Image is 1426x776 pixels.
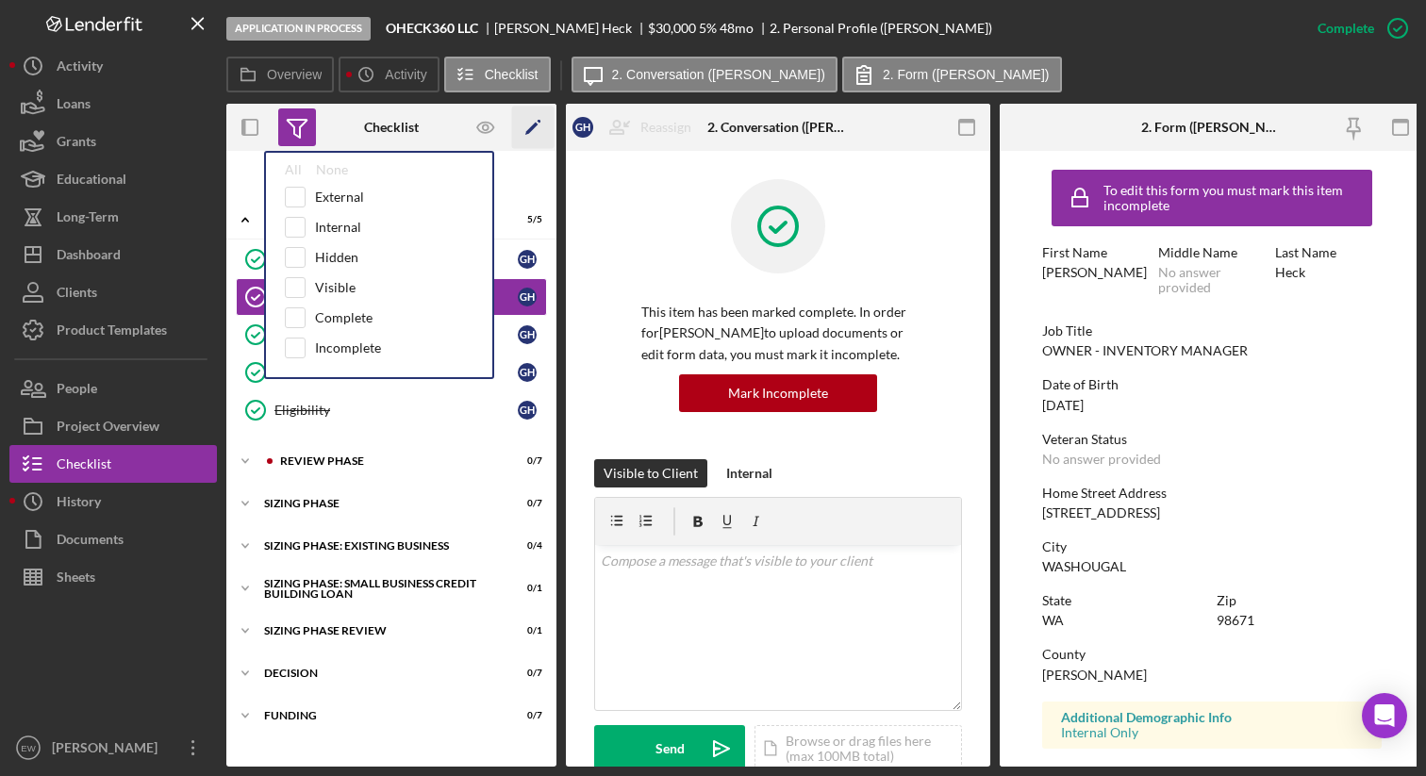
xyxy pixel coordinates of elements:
[842,57,1062,92] button: 2. Form ([PERSON_NAME])
[508,498,542,509] div: 0 / 7
[9,198,217,236] a: Long-Term
[9,370,217,407] button: People
[1217,593,1382,608] div: Zip
[518,401,537,420] div: G H
[1042,323,1382,338] div: Job Title
[57,236,121,278] div: Dashboard
[236,240,547,278] a: Eligibility ChecklistGH
[1042,505,1160,520] div: [STREET_ADDRESS]
[508,710,542,721] div: 0 / 7
[9,520,217,558] button: Documents
[508,668,542,679] div: 0 / 7
[21,743,36,753] text: EW
[518,325,537,344] div: G H
[1042,265,1147,280] div: [PERSON_NAME]
[264,578,495,600] div: Sizing Phase: Small Business Credit Building Loan
[1042,398,1084,413] div: [DATE]
[720,21,754,36] div: 48 mo
[1275,245,1382,260] div: Last Name
[9,47,217,85] button: Activity
[1042,452,1161,467] div: No answer provided
[1042,559,1126,574] div: WASHOUGAL
[699,21,717,36] div: 5 %
[236,316,547,354] a: Business ProfileGH
[9,236,217,273] a: Dashboard
[9,311,217,349] button: Product Templates
[640,108,691,146] div: Reassign
[57,85,91,127] div: Loans
[883,67,1050,82] label: 2. Form ([PERSON_NAME])
[57,273,97,316] div: Clients
[9,160,217,198] a: Educational
[9,123,217,160] a: Grants
[604,459,698,487] div: Visible to Client
[494,21,648,36] div: [PERSON_NAME] Heck
[1042,647,1382,662] div: County
[1042,245,1149,260] div: First Name
[264,540,495,552] div: SIZING PHASE: EXISTING BUSINESS
[518,363,537,382] div: G H
[572,117,593,138] div: G H
[280,455,495,467] div: REVIEW PHASE
[9,273,217,311] button: Clients
[385,67,426,82] label: Activity
[1042,432,1382,447] div: Veteran Status
[508,214,542,225] div: 5 / 5
[1318,9,1374,47] div: Complete
[236,354,547,391] a: Review AcknowledgementGH
[57,123,96,165] div: Grants
[1042,668,1147,683] div: [PERSON_NAME]
[1042,613,1064,628] div: WA
[264,668,495,679] div: Decision
[339,57,439,92] button: Activity
[9,407,217,445] button: Project Overview
[1061,725,1363,740] div: Internal Only
[9,483,217,520] button: History
[57,520,124,563] div: Documents
[1042,539,1382,554] div: City
[1042,593,1207,608] div: State
[57,407,159,450] div: Project Overview
[264,625,495,636] div: Sizing Phase Review
[648,20,696,36] span: $30,000
[726,459,772,487] div: Internal
[57,483,101,525] div: History
[57,311,167,354] div: Product Templates
[508,540,542,552] div: 0 / 4
[364,120,419,135] div: Checklist
[572,57,837,92] button: 2. Conversation ([PERSON_NAME])
[717,459,782,487] button: Internal
[518,288,537,306] div: G H
[57,160,126,203] div: Educational
[485,67,539,82] label: Checklist
[508,625,542,636] div: 0 / 1
[518,250,537,269] div: G H
[9,445,217,483] button: Checklist
[1158,245,1265,260] div: Middle Name
[594,459,707,487] button: Visible to Client
[226,57,334,92] button: Overview
[1141,120,1283,135] div: 2. Form ([PERSON_NAME])
[9,558,217,596] button: Sheets
[1061,710,1363,725] div: Additional Demographic Info
[1103,183,1368,213] div: To edit this form you must mark this item incomplete
[57,445,111,487] div: Checklist
[1299,9,1417,47] button: Complete
[1042,377,1382,392] div: Date of Birth
[707,120,849,135] div: 2. Conversation ([PERSON_NAME])
[9,85,217,123] button: Loans
[641,302,915,365] p: This item has been marked complete. In order for [PERSON_NAME] to upload documents or edit form d...
[264,710,495,721] div: Funding
[1042,343,1248,358] div: OWNER - INVENTORY MANAGER
[274,403,518,418] div: Eligibility
[1362,693,1407,738] div: Open Intercom Messenger
[1275,265,1305,280] div: Heck
[728,374,828,412] div: Mark Incomplete
[563,108,710,146] button: GHReassign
